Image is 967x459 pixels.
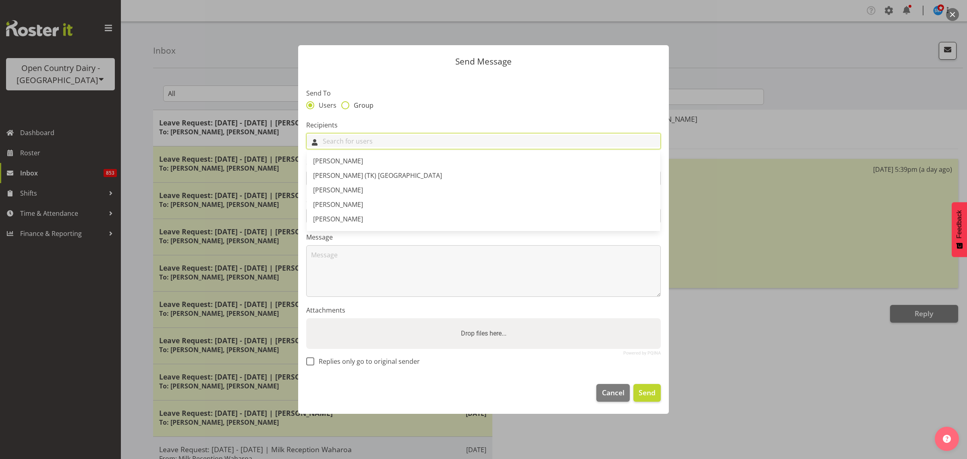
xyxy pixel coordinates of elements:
[307,197,660,212] a: [PERSON_NAME]
[307,135,660,147] input: Search for users
[956,210,963,238] span: Feedback
[306,208,661,224] input: Subject
[314,357,420,365] span: Replies only go to original sender
[306,88,661,98] label: Send To
[306,57,661,66] p: Send Message
[458,325,510,342] label: Drop files here...
[313,186,363,194] span: [PERSON_NAME]
[314,101,336,109] span: Users
[602,387,625,398] span: Cancel
[307,154,660,168] a: [PERSON_NAME]
[639,387,656,398] span: Send
[307,226,660,241] a: [PERSON_NAME]
[307,168,660,183] a: [PERSON_NAME] (TK) [GEOGRAPHIC_DATA]
[313,200,363,209] span: [PERSON_NAME]
[313,171,442,180] span: [PERSON_NAME] (TK) [GEOGRAPHIC_DATA]
[306,305,661,315] label: Attachments
[307,212,660,226] a: [PERSON_NAME]
[313,215,363,223] span: [PERSON_NAME]
[313,229,363,238] span: [PERSON_NAME]
[943,435,951,443] img: help-xxl-2.png
[306,157,661,167] label: Send Via
[596,384,629,402] button: Cancel
[306,195,661,204] label: Subject
[307,183,660,197] a: [PERSON_NAME]
[313,156,363,165] span: [PERSON_NAME]
[306,232,661,242] label: Message
[306,120,661,130] label: Recipients
[633,384,661,402] button: Send
[952,202,967,257] button: Feedback - Show survey
[623,351,661,355] a: Powered by PQINA
[349,101,374,109] span: Group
